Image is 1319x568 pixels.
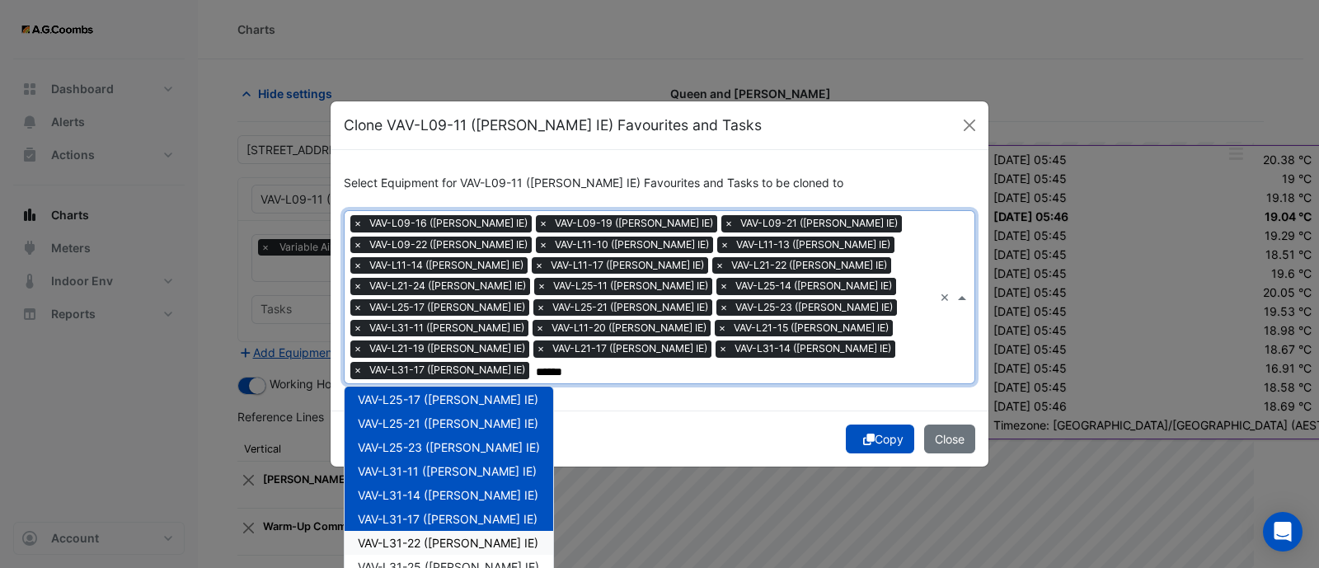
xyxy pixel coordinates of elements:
span: VAV-L21-22 ([PERSON_NAME] IE) [727,257,891,274]
h5: Clone VAV-L09-11 ([PERSON_NAME] IE) Favourites and Tasks [344,115,762,136]
span: × [536,215,551,232]
span: VAV-L11-20 ([PERSON_NAME] IE) [547,320,711,336]
span: VAV-L21-15 ([PERSON_NAME] IE) [730,320,893,336]
span: VAV-L31-11 ([PERSON_NAME] IE) [358,464,537,478]
span: × [533,340,548,357]
span: VAV-L25-21 ([PERSON_NAME] IE) [358,416,538,430]
span: × [350,340,365,357]
span: × [533,320,547,336]
span: VAV-L31-14 ([PERSON_NAME] IE) [358,488,538,502]
span: VAV-L09-16 ([PERSON_NAME] IE) [365,215,532,232]
span: × [712,257,727,274]
span: VAV-L31-17 ([PERSON_NAME] IE) [358,512,537,526]
span: VAV-L25-17 ([PERSON_NAME] IE) [358,392,538,406]
span: VAV-L21-19 ([PERSON_NAME] IE) [365,340,529,357]
span: VAV-L31-17 ([PERSON_NAME] IE) [365,362,529,378]
span: VAV-L25-14 ([PERSON_NAME] IE) [731,278,896,294]
span: VAV-L11-13 ([PERSON_NAME] IE) [732,237,894,253]
span: × [716,340,730,357]
span: Clear [940,289,954,306]
span: VAV-L09-21 ([PERSON_NAME] IE) [736,215,902,232]
span: VAV-L25-17 ([PERSON_NAME] IE) [365,299,529,316]
span: × [533,299,548,316]
span: VAV-L31-22 ([PERSON_NAME] IE) [358,536,538,550]
span: × [717,237,732,253]
span: VAV-L09-19 ([PERSON_NAME] IE) [551,215,717,232]
button: Copy [846,425,914,453]
span: × [716,299,731,316]
span: × [350,278,365,294]
span: × [721,215,736,232]
span: VAV-L09-22 ([PERSON_NAME] IE) [365,237,532,253]
span: VAV-L11-17 ([PERSON_NAME] IE) [547,257,708,274]
span: VAV-L21-24 ([PERSON_NAME] IE) [365,278,530,294]
span: VAV-L25-23 ([PERSON_NAME] IE) [358,440,540,454]
span: × [715,320,730,336]
span: × [350,215,365,232]
span: × [350,237,365,253]
span: × [350,299,365,316]
span: VAV-L31-11 ([PERSON_NAME] IE) [365,320,528,336]
span: × [350,362,365,378]
span: VAV-L21-17 ([PERSON_NAME] IE) [548,340,711,357]
span: × [350,320,365,336]
h6: Select Equipment for VAV-L09-11 ([PERSON_NAME] IE) Favourites and Tasks to be cloned to [344,176,975,190]
span: VAV-L11-10 ([PERSON_NAME] IE) [551,237,713,253]
span: × [532,257,547,274]
span: VAV-L25-11 ([PERSON_NAME] IE) [549,278,712,294]
span: × [716,278,731,294]
span: × [536,237,551,253]
span: × [350,257,365,274]
span: VAV-L31-14 ([PERSON_NAME] IE) [730,340,895,357]
div: Open Intercom Messenger [1263,512,1303,552]
button: Close [957,113,982,138]
span: VAV-L25-23 ([PERSON_NAME] IE) [731,299,897,316]
span: VAV-L25-21 ([PERSON_NAME] IE) [548,299,712,316]
span: VAV-L11-14 ([PERSON_NAME] IE) [365,257,528,274]
span: × [534,278,549,294]
button: Close [924,425,975,453]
